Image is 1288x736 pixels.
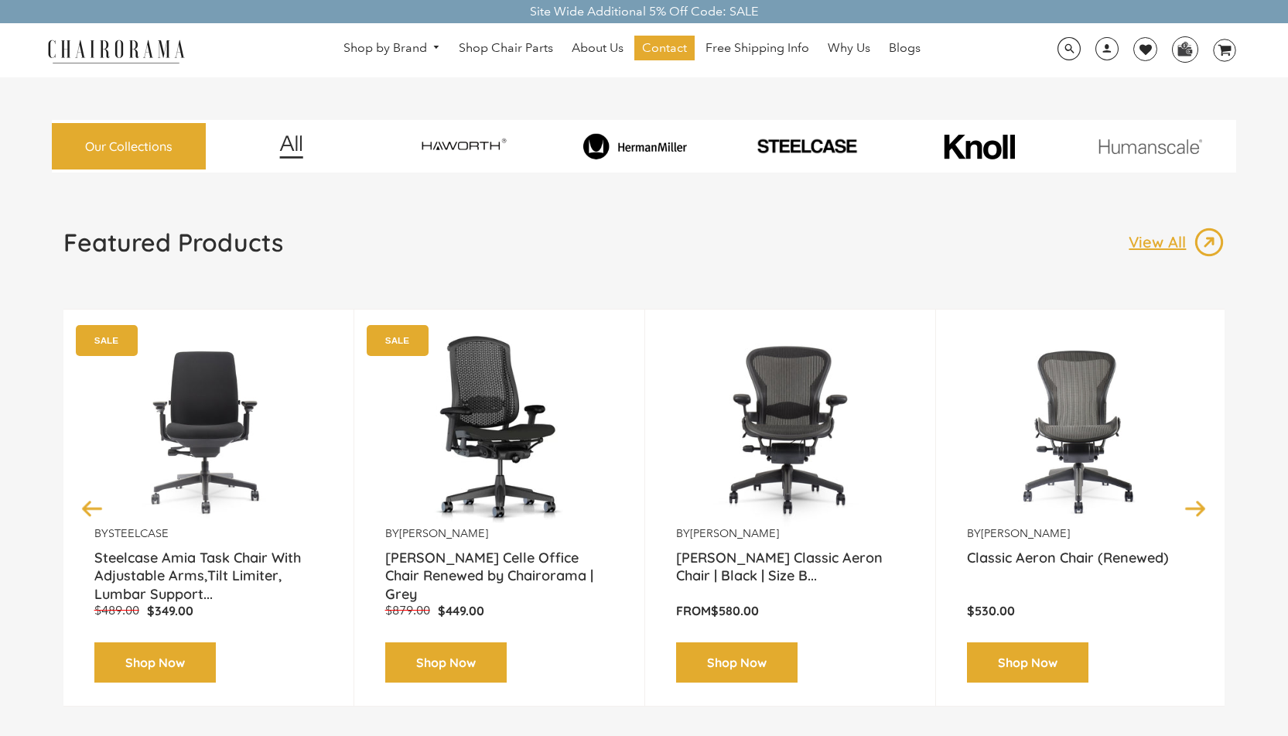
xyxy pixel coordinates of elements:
img: Herman Miller Celle Office Chair Renewed by Chairorama | Grey - chairorama [385,333,613,526]
button: Previous [79,495,106,522]
a: Shop by Brand [336,36,449,60]
a: [PERSON_NAME] Celle Office Chair Renewed by Chairorama | Grey [385,549,613,587]
img: Amia Chair by chairorama.com [94,333,323,526]
img: image_13.png [1194,227,1225,258]
a: Featured Products [63,227,283,270]
a: [PERSON_NAME] Classic Aeron Chair | Black | Size B... [676,549,904,587]
p: View All [1129,232,1194,252]
span: Why Us [828,40,870,56]
img: WhatsApp_Image_2024-07-12_at_16.23.01.webp [1173,37,1197,60]
a: Shop Now [676,642,798,683]
nav: DesktopNavigation [259,36,1005,64]
a: Steelcase Amia Task Chair With Adjustable Arms,Tilt Limiter, Lumbar Support... [94,549,323,587]
a: Why Us [820,36,878,60]
span: $489.00 [94,603,139,618]
a: [PERSON_NAME] [399,526,488,540]
a: Free Shipping Info [698,36,817,60]
a: Shop Now [967,642,1088,683]
p: by [385,526,613,541]
a: Classic Aeron Chair (Renewed) [967,549,1195,587]
a: About Us [564,36,631,60]
p: From [676,603,904,619]
span: Free Shipping Info [705,40,809,56]
a: Herman Miller Classic Aeron Chair | Black | Size B (Renewed) - chairorama Herman Miller Classic A... [676,333,904,526]
p: by [94,526,323,541]
a: View All [1129,227,1225,258]
span: $530.00 [967,603,1015,618]
span: $449.00 [438,603,484,618]
span: Shop Chair Parts [459,40,553,56]
img: image_12.png [248,135,334,159]
span: Blogs [889,40,921,56]
img: image_8_173eb7e0-7579-41b4-bc8e-4ba0b8ba93e8.png [552,133,718,159]
a: Our Collections [52,123,206,170]
h1: Featured Products [63,227,283,258]
img: Classic Aeron Chair (Renewed) - chairorama [967,333,1195,526]
img: PHOTO-2024-07-09-00-53-10-removebg-preview.png [724,137,890,156]
text: SALE [94,335,118,345]
p: by [967,526,1195,541]
a: Blogs [881,36,928,60]
span: About Us [572,40,624,56]
span: $349.00 [147,603,193,618]
a: Shop Now [94,642,216,683]
img: image_10_1.png [909,132,1049,161]
a: Shop Chair Parts [451,36,561,60]
a: Amia Chair by chairorama.com Renewed Amia Chair chairorama.com [94,333,323,526]
a: Herman Miller Celle Office Chair Renewed by Chairorama | Grey - chairorama Herman Miller Celle Of... [385,333,613,526]
img: image_11.png [1068,139,1233,154]
a: Shop Now [385,642,507,683]
a: Classic Aeron Chair (Renewed) - chairorama Classic Aeron Chair (Renewed) - chairorama [967,333,1195,526]
img: chairorama [39,37,193,64]
a: [PERSON_NAME] [981,526,1070,540]
p: by [676,526,904,541]
a: Contact [634,36,695,60]
span: $879.00 [385,603,430,618]
img: image_7_14f0750b-d084-457f-979a-a1ab9f6582c4.png [381,128,546,164]
text: SALE [384,335,408,345]
span: Contact [642,40,687,56]
span: $580.00 [711,603,759,618]
img: Herman Miller Classic Aeron Chair | Black | Size B (Renewed) - chairorama [693,333,887,526]
a: Steelcase [108,526,169,540]
a: [PERSON_NAME] [690,526,779,540]
button: Next [1182,495,1209,522]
